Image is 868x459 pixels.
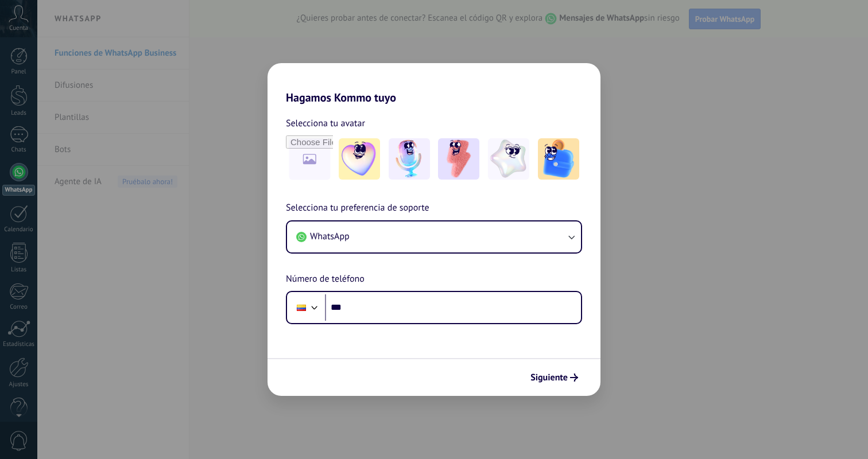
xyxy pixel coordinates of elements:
h2: Hagamos Kommo tuyo [268,63,600,104]
img: -2.jpeg [389,138,430,180]
span: Selecciona tu avatar [286,116,365,131]
span: Selecciona tu preferencia de soporte [286,201,429,216]
img: -1.jpeg [339,138,380,180]
img: -4.jpeg [488,138,529,180]
button: Siguiente [525,368,583,387]
span: Siguiente [530,374,568,382]
div: Colombia: + 57 [290,295,312,320]
span: WhatsApp [310,231,350,242]
img: -5.jpeg [538,138,579,180]
button: WhatsApp [287,221,581,252]
img: -3.jpeg [438,138,479,180]
span: Número de teléfono [286,272,365,287]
